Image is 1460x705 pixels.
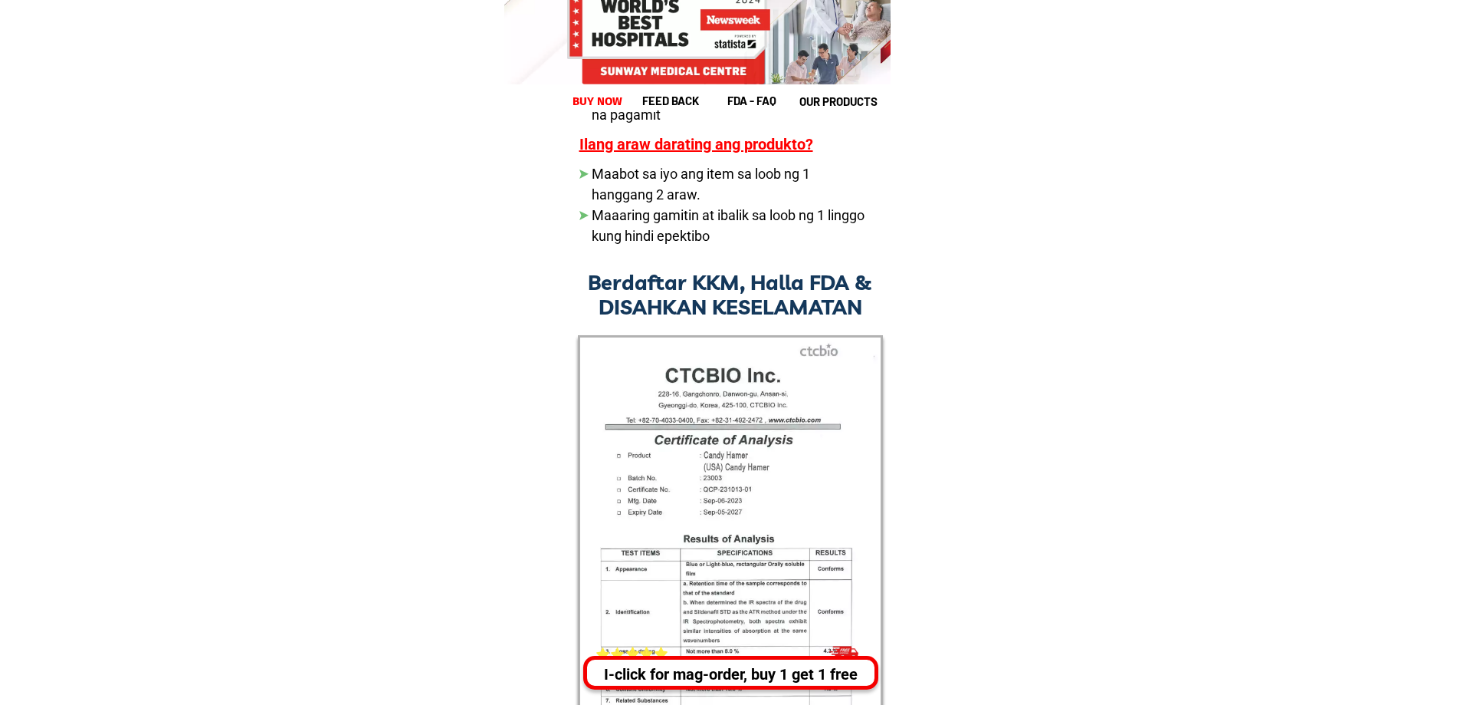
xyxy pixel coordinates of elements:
[588,269,872,320] font: Berdaftar KKM, Halla FDA & DISAHKAN KESELAMATAN
[727,94,776,107] font: FDA - FAQ
[799,94,878,108] font: our products
[592,207,865,244] font: Maaaring gamitin at ibalik sa loob ng 1 linggo kung hindi epektibo
[603,664,857,683] font: I-click for mag-order, buy 1 get 1 free
[592,86,875,123] font: Ang katawan ng bawat isa ay bubuti sa regular na pagamit
[569,93,625,110] font: Buy now
[642,94,699,107] font: feed back
[579,135,813,153] font: Ilang araw darating ang produkto?
[592,166,810,203] font: Maabot sa iyo ang item sa loob ng 1 hanggang 2 araw.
